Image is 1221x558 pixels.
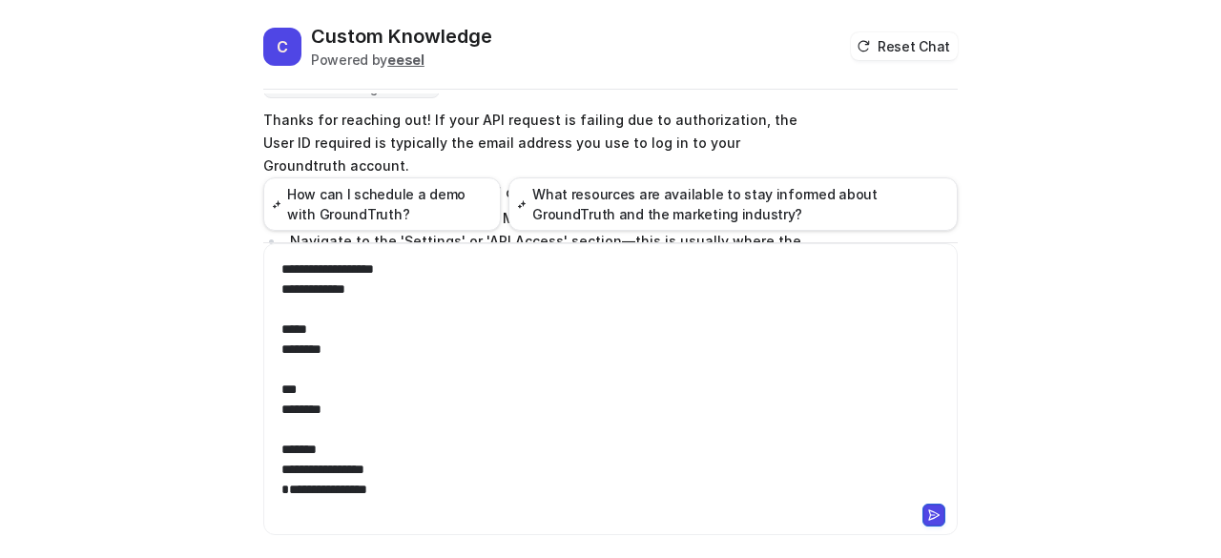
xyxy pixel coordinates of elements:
div: Powered by [311,50,492,70]
span: C [263,28,301,66]
button: What resources are available to stay informed about GroundTruth and the marketing industry? [508,177,958,231]
p: Thanks for reaching out! If your API request is failing due to authorization, the User ID require... [263,109,821,177]
button: How can I schedule a demo with GroundTruth? [263,177,501,231]
h2: Custom Knowledge [311,23,492,50]
b: eesel [387,52,424,68]
button: Reset Chat [851,32,958,60]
